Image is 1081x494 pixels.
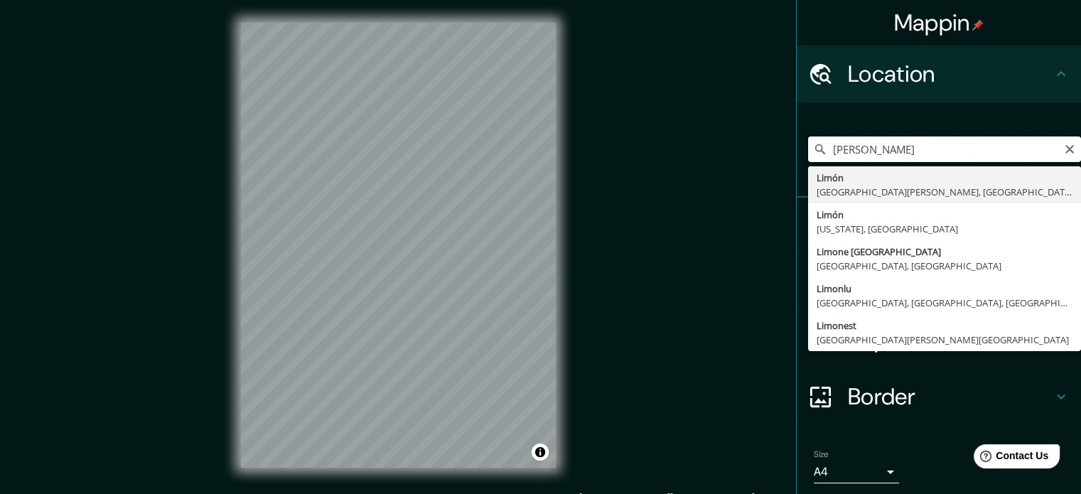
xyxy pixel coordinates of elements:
[797,368,1081,425] div: Border
[954,439,1065,478] iframe: Help widget launcher
[817,281,1072,296] div: Limonlu
[1064,141,1075,155] button: Clear
[972,19,984,31] img: pin-icon.png
[817,259,1072,273] div: [GEOGRAPHIC_DATA], [GEOGRAPHIC_DATA]
[894,9,984,37] h4: Mappin
[817,296,1072,310] div: [GEOGRAPHIC_DATA], [GEOGRAPHIC_DATA], [GEOGRAPHIC_DATA]
[817,185,1072,199] div: [GEOGRAPHIC_DATA][PERSON_NAME], [GEOGRAPHIC_DATA]
[814,461,899,483] div: A4
[848,326,1053,354] h4: Layout
[797,311,1081,368] div: Layout
[532,444,549,461] button: Toggle attribution
[817,222,1072,236] div: [US_STATE], [GEOGRAPHIC_DATA]
[797,45,1081,102] div: Location
[817,171,1072,185] div: Limón
[817,318,1072,333] div: Limonest
[814,449,829,461] label: Size
[817,208,1072,222] div: Limón
[848,382,1053,411] h4: Border
[797,254,1081,311] div: Style
[797,198,1081,254] div: Pins
[817,245,1072,259] div: Limone [GEOGRAPHIC_DATA]
[848,60,1053,88] h4: Location
[241,23,556,468] canvas: Map
[808,136,1081,162] input: Pick your city or area
[817,333,1072,347] div: [GEOGRAPHIC_DATA][PERSON_NAME][GEOGRAPHIC_DATA]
